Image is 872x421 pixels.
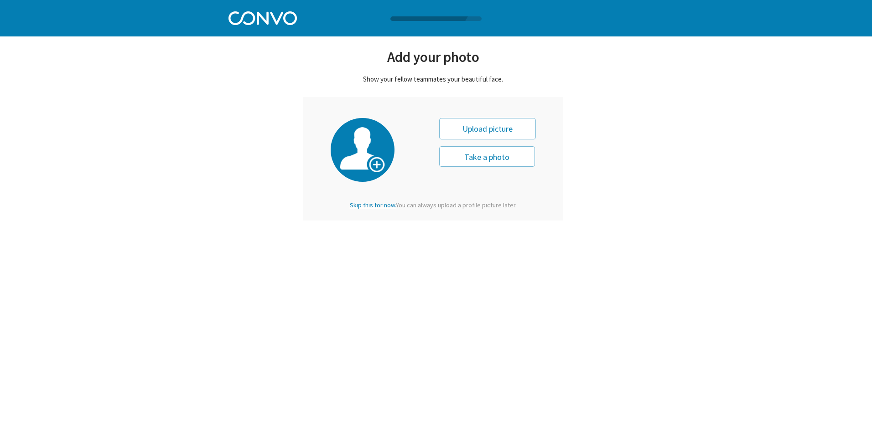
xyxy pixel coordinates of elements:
img: Convo Logo [228,9,297,25]
div: Add your photo [303,48,563,66]
span: Skip this for now. [350,201,396,209]
button: Take a photo [439,146,535,167]
div: Upload picture [439,118,536,139]
img: profile-picture.png [340,127,385,174]
div: Show your fellow teammates your beautiful face. [303,75,563,83]
div: You can always upload a profile picture later. [342,201,524,209]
